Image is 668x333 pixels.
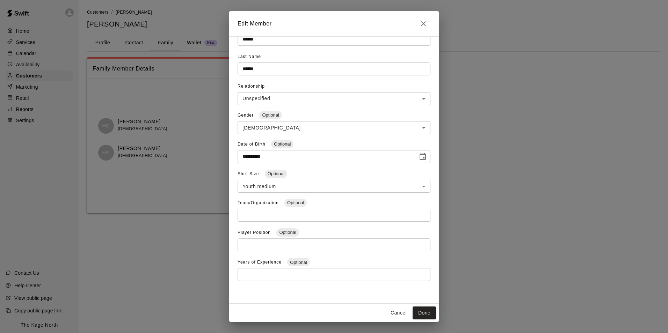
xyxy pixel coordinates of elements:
[238,84,265,89] span: Relationship
[238,54,261,59] span: Last Name
[238,92,430,105] div: Unspecified
[238,180,430,193] div: Youth medium
[229,11,439,36] h2: Edit Member
[238,121,430,134] div: [DEMOGRAPHIC_DATA]
[387,306,410,319] button: Cancel
[238,260,283,265] span: Years of Experience
[238,230,272,235] span: Player Position
[238,142,267,147] span: Date of Birth
[238,113,255,118] span: Gender
[265,171,287,176] span: Optional
[287,260,310,265] span: Optional
[413,306,436,319] button: Done
[416,17,430,31] button: Close
[416,150,430,164] button: Choose date, selected date is Jul 12, 2014
[259,112,282,118] span: Optional
[238,171,261,176] span: Shirt Size
[271,141,293,147] span: Optional
[276,230,299,235] span: Optional
[284,200,307,205] span: Optional
[238,200,280,205] span: Team/Organization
